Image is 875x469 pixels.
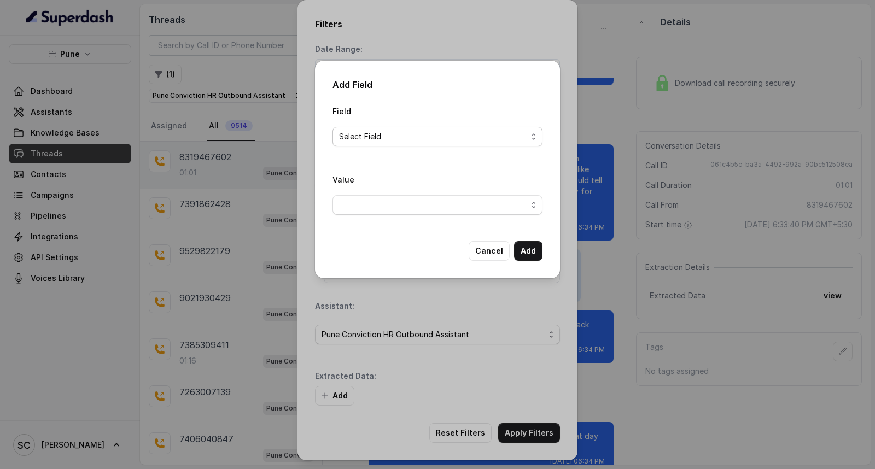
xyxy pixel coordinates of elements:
button: Cancel [469,241,510,261]
label: Field [332,107,351,116]
span: Select Field [339,130,527,143]
button: Add [514,241,542,261]
label: Value [332,175,354,184]
h2: Add Field [332,78,542,91]
button: Select Field [332,127,542,146]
